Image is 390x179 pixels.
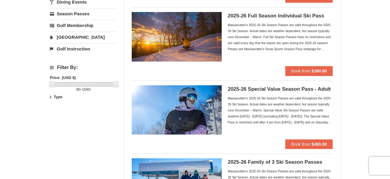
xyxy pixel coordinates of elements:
div: Massanutten's 2025-26 Ski Season Passes are valid throughout the 2025-26 Ski Season. Actual dates... [228,95,333,125]
a: [GEOGRAPHIC_DATA] [50,32,117,43]
strong: Type [54,95,62,99]
button: Book from $390.00 [285,66,333,76]
button: Book from $480.00 [285,139,333,149]
a: Golf Membership [50,20,117,31]
span: 1560 [82,87,91,92]
img: 6619937-198-dda1df27.jpg [132,85,222,135]
img: 6619937-208-2295c65e.jpg [132,12,222,61]
label: - [50,86,117,93]
div: Massanutten's 2025-26 Ski Season Passes are valid throughout the 2025-26 Ski Season. Actual dates... [228,22,333,52]
a: Season Passes [50,8,117,19]
strong: $480.00 [311,142,327,147]
h5: 2025-26 Full Season Individual Ski Pass [228,13,333,19]
span: 90 [76,87,80,92]
span: Book from [291,68,310,73]
h5: 2025-26 Special Value Season Pass - Adult [228,86,333,92]
strong: Price: (USD $) [50,75,76,80]
h4: Filter By: [50,65,117,70]
strong: $390.00 [311,68,327,73]
span: Book from [291,142,310,147]
a: Golf Instruction [50,43,117,54]
h5: 2025-26 Family of 3 Ski Season Passes [228,159,333,165]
